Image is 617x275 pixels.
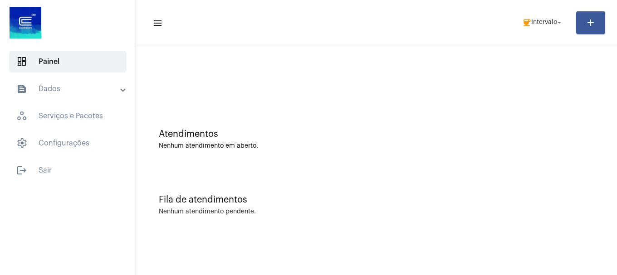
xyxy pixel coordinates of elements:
[9,105,127,127] span: Serviços e Pacotes
[555,19,563,27] mat-icon: arrow_drop_down
[159,195,594,205] div: Fila de atendimentos
[159,129,594,139] div: Atendimentos
[7,5,44,41] img: d4669ae0-8c07-2337-4f67-34b0df7f5ae4.jpeg
[152,18,162,29] mat-icon: sidenav icon
[16,83,27,94] mat-icon: sidenav icon
[522,18,531,27] mat-icon: coffee
[517,14,569,32] button: Intervalo
[9,159,127,181] span: Sair
[5,78,136,100] mat-expansion-panel-header: sidenav iconDados
[16,138,27,149] span: sidenav icon
[159,143,594,150] div: Nenhum atendimento em aberto.
[531,19,557,26] span: Intervalo
[16,83,121,94] mat-panel-title: Dados
[16,165,27,176] mat-icon: sidenav icon
[585,17,596,28] mat-icon: add
[9,51,127,72] span: Painel
[9,132,127,154] span: Configurações
[159,208,256,215] div: Nenhum atendimento pendente.
[16,56,27,67] span: sidenav icon
[16,111,27,121] span: sidenav icon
